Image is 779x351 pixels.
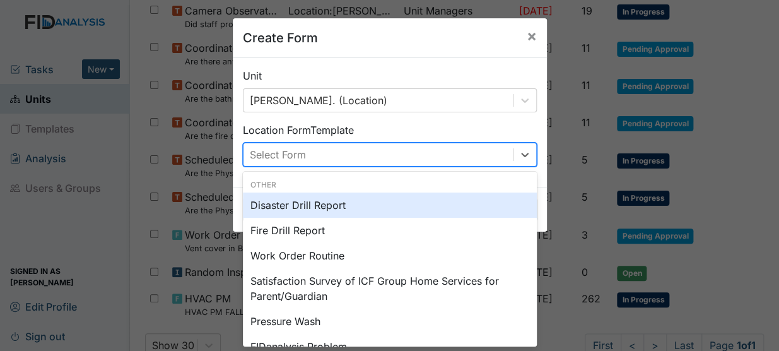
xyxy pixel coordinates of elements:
div: Select Form [250,147,306,162]
div: Satisfaction Survey of ICF Group Home Services for Parent/Guardian [243,268,537,309]
div: Other [243,179,537,191]
label: Location Form Template [243,122,354,138]
h5: Create Form [243,28,318,47]
div: Work Order Routine [243,243,537,268]
div: Disaster Drill Report [243,193,537,218]
div: Pressure Wash [243,309,537,334]
button: Close [517,18,547,54]
div: [PERSON_NAME]. (Location) [250,93,387,108]
div: Fire Drill Report [243,218,537,243]
label: Unit [243,68,262,83]
span: × [527,27,537,45]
